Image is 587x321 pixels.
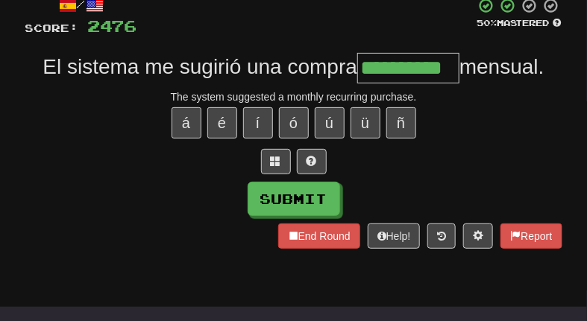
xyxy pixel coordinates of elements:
[88,16,137,35] span: 2476
[427,223,456,249] button: Round history (alt+y)
[25,89,562,104] div: The system suggested a monthly recurring purchase.
[500,223,562,249] button: Report
[315,107,345,139] button: ú
[279,107,309,139] button: ó
[477,18,497,28] span: 50 %
[386,107,416,139] button: ñ
[207,107,237,139] button: é
[297,149,327,174] button: Single letter hint - you only get 1 per sentence and score half the points! alt+h
[261,149,291,174] button: Switch sentence to multiple choice alt+p
[368,223,421,249] button: Help!
[248,182,340,216] button: Submit
[172,107,201,139] button: á
[351,107,380,139] button: ü
[459,55,544,78] span: mensual.
[25,22,79,34] span: Score:
[476,17,562,29] div: Mastered
[243,107,273,139] button: í
[43,55,357,78] span: El sistema me sugirió una compra
[278,223,360,249] button: End Round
